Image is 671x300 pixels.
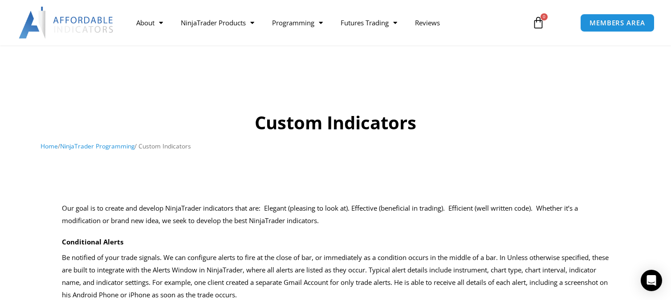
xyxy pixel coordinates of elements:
nav: Menu [127,12,523,33]
a: About [127,12,172,33]
img: LogoAI | Affordable Indicators – NinjaTrader [19,7,114,39]
div: Our goal is to create and develop NinjaTrader indicators that are: Elegant (pleasing to look at).... [62,202,610,227]
a: Programming [263,12,332,33]
nav: Breadcrumb [41,140,630,152]
h1: Custom Indicators [41,110,630,135]
a: 0 [519,10,558,36]
a: MEMBERS AREA [580,14,655,32]
a: NinjaTrader Programming [60,142,134,150]
a: NinjaTrader Products [172,12,263,33]
strong: Conditional Alerts [62,237,123,246]
span: 0 [541,13,548,20]
span: MEMBERS AREA [590,20,645,26]
a: Home [41,142,58,150]
div: Open Intercom Messenger [641,270,662,291]
a: Futures Trading [332,12,406,33]
a: Reviews [406,12,449,33]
